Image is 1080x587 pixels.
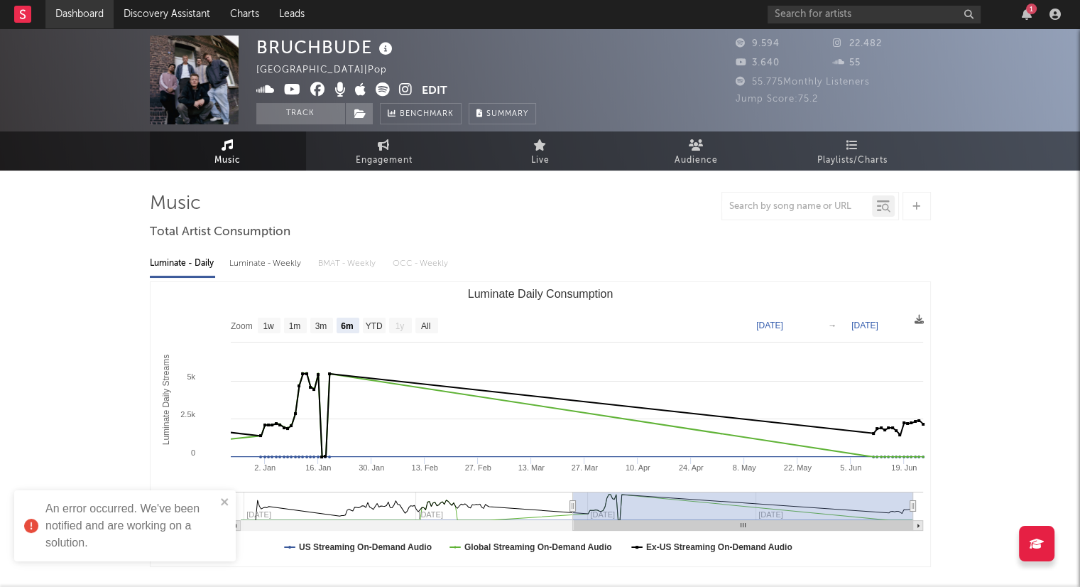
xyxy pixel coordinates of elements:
input: Search for artists [768,6,981,23]
text: [DATE] [851,321,878,330]
text: Global Streaming On-Demand Audio [464,542,611,552]
text: 0 [190,448,195,457]
text: → [828,321,836,330]
text: 5. Jun [840,463,861,472]
input: Search by song name or URL [722,201,872,212]
text: 2. Jan [254,463,276,472]
button: close [220,496,230,510]
svg: Luminate Daily Consumption [151,282,930,566]
text: [DATE] [756,321,783,330]
text: 6m [341,321,353,331]
span: Benchmark [400,106,454,123]
text: 1y [395,321,404,331]
text: Ex-US Streaming On-Demand Audio [645,542,792,552]
span: Jump Score: 75.2 [736,95,818,104]
text: 5k [187,372,195,381]
div: Luminate - Weekly [229,252,304,276]
span: Music [214,152,241,169]
text: Zoom [231,321,253,331]
span: Live [531,152,550,169]
span: 22.482 [833,39,882,48]
text: 30. Jan [359,463,384,472]
span: Total Artist Consumption [150,224,290,241]
text: 1m [288,321,300,331]
div: Luminate - Daily [150,252,215,276]
span: Engagement [356,152,413,169]
span: 55 [833,58,861,68]
text: All [420,321,430,331]
text: 10. Apr [625,463,650,472]
text: Luminate Daily Consumption [467,288,613,300]
div: 1 [1026,4,1037,14]
text: 3m [315,321,327,331]
text: 8. May [732,463,756,472]
a: Playlists/Charts [775,131,931,171]
text: 27. Mar [571,463,598,472]
text: YTD [365,321,382,331]
span: 55.775 Monthly Listeners [736,77,870,87]
span: 9.594 [736,39,780,48]
text: 19. Jun [891,463,917,472]
text: 27. Feb [464,463,491,472]
button: Edit [422,82,447,100]
text: 13. Feb [411,463,437,472]
a: Engagement [306,131,462,171]
button: 1 [1022,9,1032,20]
button: Summary [469,103,536,124]
span: 3.640 [736,58,780,68]
a: Benchmark [380,103,462,124]
text: 22. May [783,463,812,472]
text: 16. Jan [305,463,331,472]
text: 2.5k [180,410,195,419]
div: An error occurred. We've been notified and are working on a solution. [45,500,216,551]
div: [GEOGRAPHIC_DATA] | Pop [256,62,403,79]
span: Audience [675,152,718,169]
text: 13. Mar [518,463,545,472]
text: 1w [263,321,274,331]
button: Track [256,103,345,124]
span: Playlists/Charts [817,152,888,169]
div: BRUCHBUDE [256,36,396,59]
a: Music [150,131,306,171]
a: Audience [618,131,775,171]
text: US Streaming On-Demand Audio [299,542,432,552]
text: Luminate Daily Streams [161,355,171,445]
span: Summary [486,110,528,118]
text: 24. Apr [678,463,703,472]
a: Live [462,131,618,171]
